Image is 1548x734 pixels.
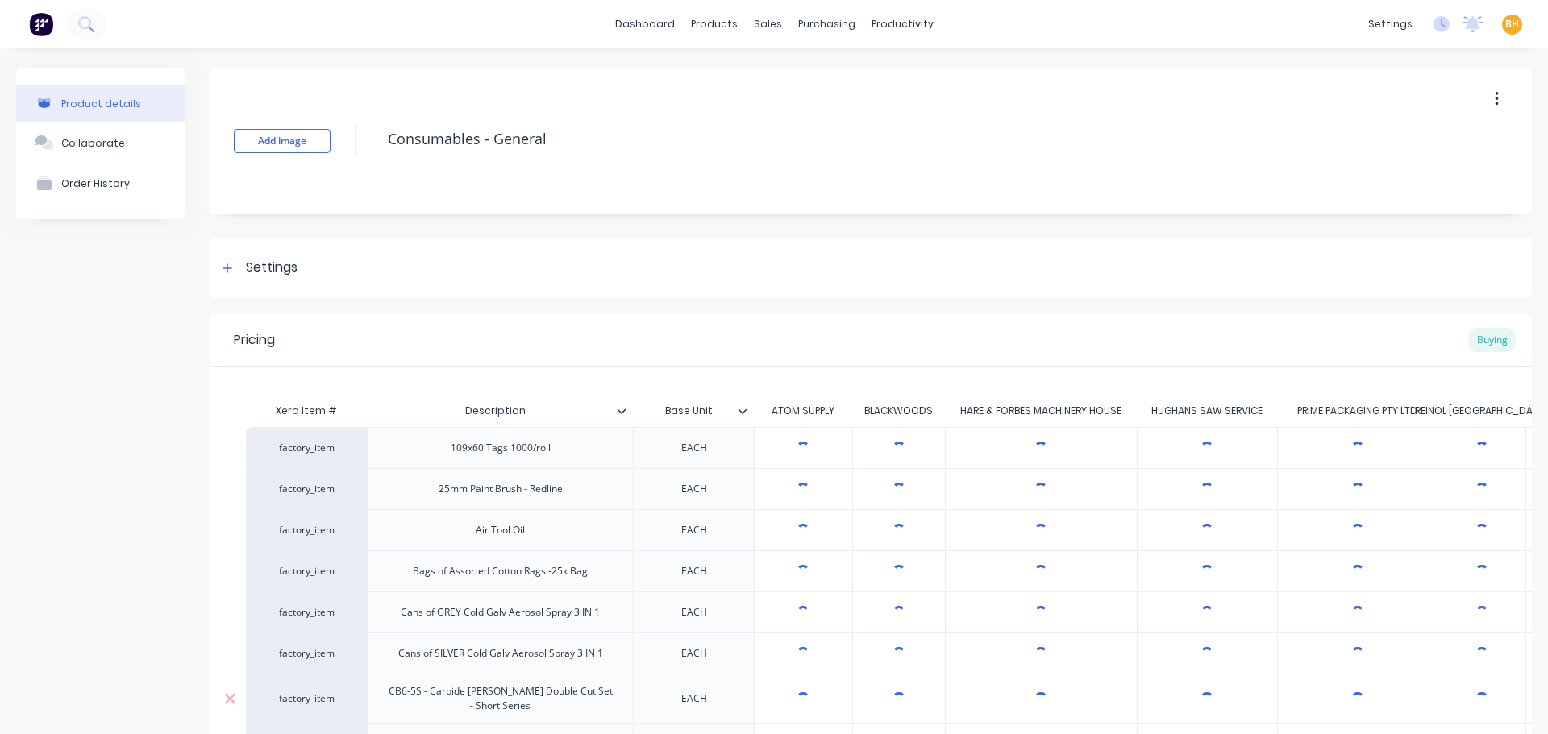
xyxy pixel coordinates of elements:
div: EACH [654,561,734,582]
div: Xero Item # [246,395,367,427]
button: Add image [234,129,331,153]
div: factory_item [262,605,351,620]
textarea: Consumables - General [380,120,1399,158]
div: 109x60 Tags 1000/roll [438,437,564,458]
div: BLACKWOODS [864,404,933,418]
div: Air Tool Oil [460,520,541,541]
div: PRIME PACKAGING PTY LTD [1297,404,1417,418]
div: Cans of SILVER Cold Galv Aerosol Spray 3 IN 1 [385,643,616,664]
div: settings [1360,12,1421,36]
span: BH [1505,17,1519,31]
div: Product details [61,97,141,110]
div: EACH [654,602,734,623]
div: factory_item [262,482,351,496]
div: REINOL [GEOGRAPHIC_DATA] [1415,404,1548,418]
div: Buying [1469,328,1516,352]
button: Collaborate [16,122,185,163]
div: Bags of Assorted Cotton Rags -25k Bag [400,561,601,582]
div: EACH [654,479,734,500]
div: factory_item [262,691,351,706]
div: Description [367,391,623,431]
div: factory_item [262,441,351,455]
button: Product details [16,85,185,122]
div: factory_item [262,646,351,661]
div: Pricing [234,330,275,350]
div: HARE & FORBES MACHINERY HOUSE [960,404,1121,418]
div: Collaborate [61,137,125,149]
div: Base Unit [633,395,754,427]
div: purchasing [790,12,863,36]
div: CB6-5S - Carbide [PERSON_NAME] Double Cut Set - Short Series [374,681,626,716]
div: sales [746,12,790,36]
div: EACH [654,520,734,541]
div: EACH [654,643,734,664]
div: Cans of GREY Cold Galv Aerosol Spray 3 IN 1 [388,602,613,623]
div: EACH [654,688,734,709]
div: Settings [246,258,298,278]
div: Description [367,395,633,427]
div: EACH [654,437,734,458]
div: productivity [863,12,942,36]
a: dashboard [607,12,683,36]
div: Base Unit [633,391,744,431]
div: Order History [61,177,130,189]
div: factory_item [262,564,351,578]
div: HUGHANS SAW SERVICE [1151,404,1263,418]
button: Order History [16,163,185,203]
div: ATOM SUPPLY [772,404,834,418]
div: factory_item [262,523,351,537]
div: 25mm Paint Brush - Redline [426,479,576,500]
img: Factory [29,12,53,36]
div: products [683,12,746,36]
